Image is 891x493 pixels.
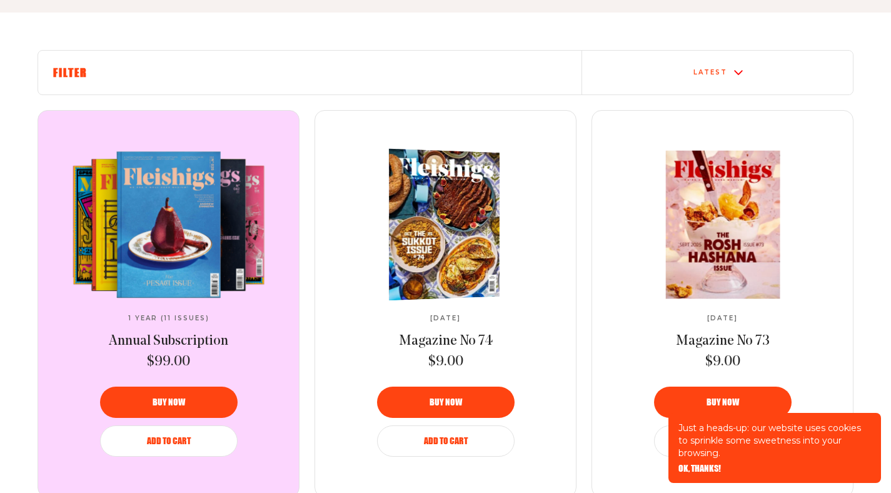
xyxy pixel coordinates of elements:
button: Add to Cart [654,425,792,457]
a: Magazine No 73 [676,332,770,351]
span: Magazine No 74 [399,334,493,348]
span: Buy now [707,398,739,407]
span: $9.00 [705,353,740,372]
span: [DATE] [707,315,738,322]
button: Add to Cart [100,425,238,457]
span: [DATE] [430,315,461,322]
a: Magazine No 74Magazine No 74 [341,151,550,298]
span: 1 Year (11 Issues) [128,315,209,322]
a: Annual SubscriptionAnnual Subscription [64,151,273,298]
span: Add to Cart [424,437,468,445]
button: Buy now [377,387,515,418]
span: Annual Subscription [109,334,228,348]
a: Magazine No 74 [399,332,493,351]
span: Buy now [430,398,462,407]
span: Buy now [153,398,185,407]
button: Add to Cart [377,425,515,457]
img: Annual Subscription [64,151,273,298]
span: Magazine No 73 [676,334,770,348]
img: Magazine No 73 [618,150,827,298]
span: $9.00 [428,353,463,372]
div: Latest [693,69,727,76]
button: Buy now [654,387,792,418]
p: Just a heads-up: our website uses cookies to sprinkle some sweetness into your browsing. [678,422,871,459]
img: Magazine No 74 [339,146,542,302]
span: Add to Cart [147,437,191,445]
a: Magazine No 73Magazine No 73 [618,151,827,298]
h6: Filter [53,66,566,79]
button: Buy now [100,387,238,418]
a: Annual Subscription [109,332,228,351]
button: OK, THANKS! [678,464,721,473]
span: $99.00 [147,353,190,372]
